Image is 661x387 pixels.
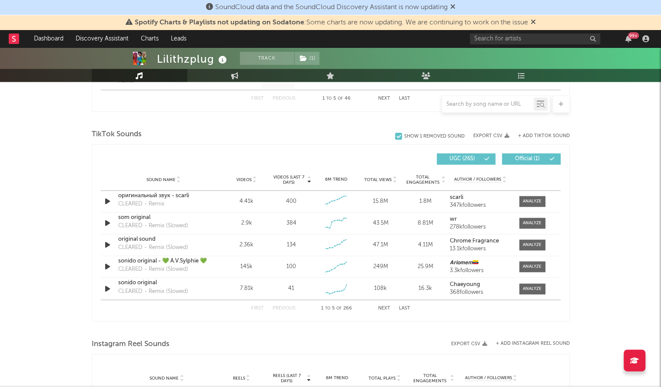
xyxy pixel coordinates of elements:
[165,30,193,47] a: Leads
[360,197,401,206] div: 15.8M
[240,52,294,65] button: Track
[336,306,342,310] span: of
[450,268,510,274] div: 3.3k followers
[118,235,209,244] a: original sound
[226,241,267,249] div: 2.36k
[450,216,510,222] a: wr
[236,177,252,182] span: Videos
[157,52,229,66] div: Lilithzplug
[450,246,510,252] div: 13.1k followers
[295,52,319,65] button: (1)
[411,373,449,384] span: Total Engagements
[286,219,296,228] div: 384
[294,52,320,65] span: ( 1 )
[215,4,448,11] span: SoundCloud data and the SoundCloud Discovery Assistant is now updating
[226,219,267,228] div: 2.9k
[360,284,401,293] div: 108k
[531,19,536,26] span: Dismiss
[233,376,245,381] span: Reels
[316,375,359,381] div: 6M Trend
[487,341,570,346] div: + Add Instagram Reel Sound
[288,284,294,293] div: 41
[360,262,401,271] div: 249M
[465,375,512,381] span: Author / Followers
[360,219,401,228] div: 43.5M
[118,279,209,287] a: sonido original
[364,177,392,182] span: Total Views
[454,177,501,182] span: Author / Followers
[405,241,445,249] div: 4.11M
[313,303,361,314] div: 1 5 266
[316,176,356,183] div: 6M Trend
[442,101,534,108] input: Search by song name or URL
[369,376,395,381] span: Total Plays
[450,216,457,222] strong: wr
[118,200,164,209] div: CLEARED - Remix
[118,213,209,222] a: som original
[450,238,499,244] strong: Chrome Fragrance
[450,282,510,288] a: Chaeyoung
[118,287,188,296] div: CLEARED - Remix (Slowed)
[405,219,445,228] div: 8.81M
[518,134,570,138] button: + Add TikTok Sound
[496,341,570,346] button: + Add Instagram Reel Sound
[404,134,465,139] div: Show 1 Removed Sound
[146,177,176,182] span: Sound Name
[226,197,267,206] div: 4.41k
[450,4,455,11] span: Dismiss
[226,262,267,271] div: 145k
[450,224,510,230] div: 278k followers
[508,156,548,162] span: Official ( 1 )
[325,306,330,310] span: to
[118,265,188,274] div: CLEARED - Remix (Slowed)
[251,306,264,311] button: First
[286,197,296,206] div: 400
[450,195,510,201] a: scarli
[118,192,209,200] a: оригинальный звук - scarli
[360,241,401,249] div: 47.1M
[442,156,482,162] span: UGC ( 265 )
[405,284,445,293] div: 16.3k
[92,339,169,350] span: Instagram Reel Sounds
[272,306,296,311] button: Previous
[378,306,390,311] button: Next
[118,222,188,230] div: CLEARED - Remix (Slowed)
[473,133,509,138] button: Export CSV
[268,373,306,384] span: Reels (last 7 days)
[271,175,306,185] span: Videos (last 7 days)
[509,134,570,138] button: + Add TikTok Sound
[313,94,361,104] div: 1 5 46
[450,202,510,209] div: 347k followers
[628,32,639,39] div: 99 +
[470,34,600,44] input: Search for artists
[450,260,510,266] a: 𝘼𝙧𝙞𝙤𝙢𝙚𝙢🇪🇨
[450,282,480,287] strong: Chaeyoung
[451,341,487,347] button: Export CSV
[70,30,135,47] a: Discovery Assistant
[625,35,631,42] button: 99+
[405,197,445,206] div: 1.8M
[118,257,209,266] div: sonido original - 💚 A.V.Sylphie 💚
[502,153,561,165] button: Official(1)
[450,260,478,266] strong: 𝘼𝙧𝙞𝙤𝙢𝙚𝙢🇪🇨
[399,306,410,311] button: Last
[450,238,510,244] a: Chrome Fragrance
[135,30,165,47] a: Charts
[135,19,528,26] span: : Some charts are now updating. We are continuing to work on the issue
[450,195,463,200] strong: scarli
[92,129,142,140] span: TikTok Sounds
[118,243,188,252] div: CLEARED - Remix (Slowed)
[450,289,510,296] div: 368 followers
[286,241,296,249] div: 134
[437,153,495,165] button: UGC(265)
[405,262,445,271] div: 25.9M
[149,376,179,381] span: Sound Name
[135,19,304,26] span: Spotify Charts & Playlists not updating on Sodatone
[28,30,70,47] a: Dashboard
[226,284,267,293] div: 7.81k
[286,262,296,271] div: 100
